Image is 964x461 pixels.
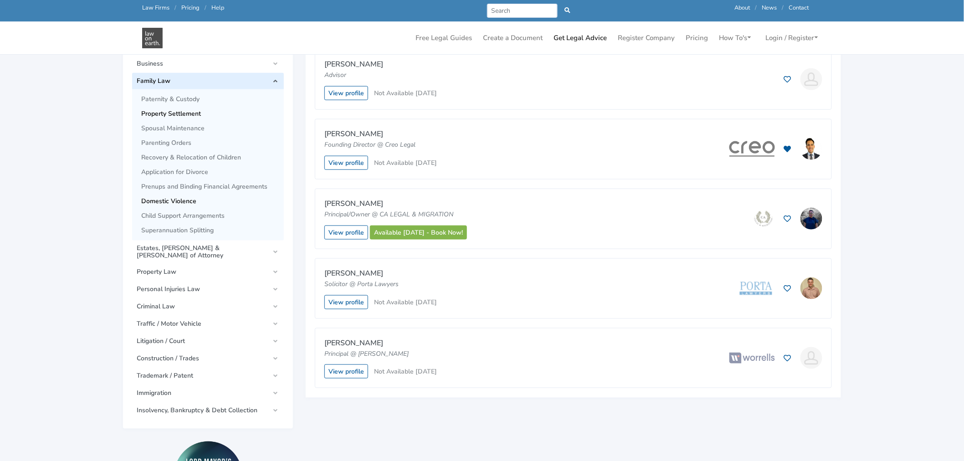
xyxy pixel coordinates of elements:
p: Solicitor @ Porta Lawyers [324,279,441,289]
a: Available [DATE] - Book Now! [370,225,467,240]
span: Personal Injuries Law [137,286,269,293]
a: Recovery & Relocation of Children [141,150,284,165]
span: Immigration [137,389,269,397]
a: View profile [324,156,368,170]
span: Child Support Arrangements [141,212,279,220]
a: About [735,4,750,12]
a: Login / Register [762,29,822,47]
span: Family Law [137,77,269,85]
span: Property Settlement [141,110,279,118]
a: Business [132,56,284,72]
a: View profile [324,364,368,379]
a: Immigration [132,385,284,401]
span: Insolvency, Bankruptcy & Debt Collection [137,407,269,414]
img: Anne Marie Cade [800,68,822,90]
span: Trademark / Patent [137,372,269,379]
a: Paternity & Custody [141,92,284,107]
a: Help [211,4,224,12]
button: Not Available [DATE] [370,86,441,100]
span: Application for Divorce [141,169,279,176]
span: Property Law [137,268,269,276]
img: Creo Legal [729,141,775,156]
a: Insolvency, Bankruptcy & Debt Collection [132,402,284,419]
span: Parenting Orders [141,139,279,147]
img: Domestic Violence Get Legal Advice in [142,28,163,48]
a: View profile [324,86,368,100]
span: Paternity & Custody [141,96,279,103]
input: Search [487,4,558,18]
img: Worrells [729,353,775,363]
a: Litigation / Court [132,333,284,349]
img: David Chung [800,138,822,160]
a: Property Settlement [141,107,284,121]
button: Not Available [DATE] [370,295,441,309]
a: Parenting Orders [141,136,284,150]
a: View profile [324,225,368,240]
a: Superannuation Splitting [141,223,284,238]
a: Estates, [PERSON_NAME] & [PERSON_NAME] of Attorney [132,241,284,263]
span: / [174,4,176,12]
span: Domestic Violence [141,198,279,205]
span: / [205,4,206,12]
span: / [755,4,757,12]
img: Chioma Amaechi [800,208,822,230]
a: Pricing [682,29,712,47]
span: Construction / Trades [137,355,269,362]
span: Recovery & Relocation of Children [141,154,279,161]
button: Not Available [DATE] [370,364,441,379]
a: How To's [715,29,755,47]
span: Estates, [PERSON_NAME] & [PERSON_NAME] of Attorney [137,245,269,259]
a: Get Legal Advice [550,29,610,47]
a: Trademark / Patent [132,368,284,384]
img: Bailey Eustace [800,277,822,299]
a: Register Company [614,29,678,47]
a: Property Law [132,264,284,280]
a: Criminal Law [132,298,284,315]
span: Spousal Maintenance [141,125,279,132]
a: News [762,4,777,12]
span: Superannuation Splitting [141,227,279,234]
a: Prenups and Binding Financial Agreements [141,179,284,194]
a: Construction / Trades [132,350,284,367]
span: Criminal Law [137,303,269,310]
a: Create a Document [479,29,546,47]
img: CA LEGAL & MIGRATION [752,207,775,230]
p: Principal/Owner @ CA LEGAL & MIGRATION [324,210,467,220]
a: Free Legal Guides [412,29,476,47]
span: Business [137,60,269,67]
span: Litigation / Court [137,338,269,345]
a: Child Support Arrangements [141,209,284,223]
p: [PERSON_NAME] [324,338,441,349]
p: [PERSON_NAME] [324,128,441,140]
button: Not Available [DATE] [370,156,441,170]
p: Principal @ [PERSON_NAME] [324,349,441,359]
a: Domestic Violence [141,194,284,209]
span: Prenups and Binding Financial Agreements [141,183,279,190]
a: Family Law [132,73,284,89]
a: Personal Injuries Law [132,281,284,297]
p: Advisor [324,70,441,80]
span: / [782,4,784,12]
img: Scott Andersen [800,347,822,369]
span: Traffic / Motor Vehicle [137,320,269,328]
a: Spousal Maintenance [141,121,284,136]
p: [PERSON_NAME] [324,268,441,280]
img: Porta Lawyers [737,277,775,300]
p: Founding Director @ Creo Legal [324,140,441,150]
a: Contact [789,4,809,12]
a: Traffic / Motor Vehicle [132,316,284,332]
a: View profile [324,295,368,309]
a: Application for Divorce [141,165,284,179]
a: Pricing [181,4,200,12]
p: [PERSON_NAME] [324,59,441,71]
p: [PERSON_NAME] [324,198,467,210]
a: Law Firms [142,4,169,12]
